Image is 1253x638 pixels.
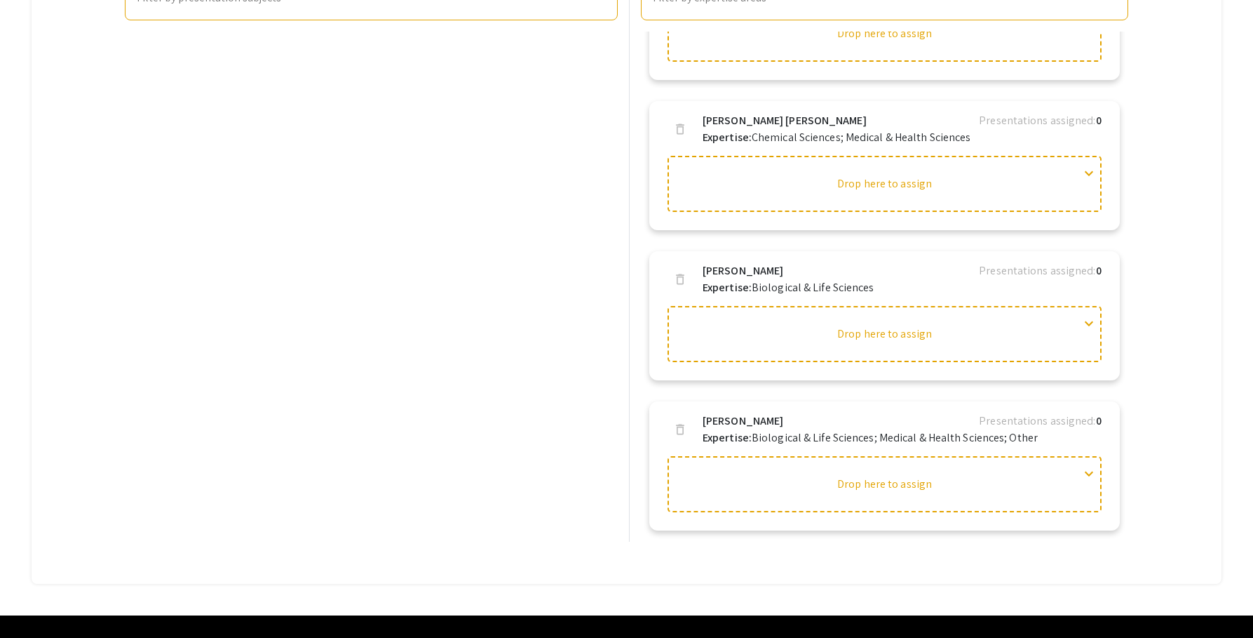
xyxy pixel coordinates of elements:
[703,279,874,296] p: Biological & Life Sciences
[1081,165,1097,182] span: expand_more
[11,575,60,627] iframe: Chat
[703,112,867,129] b: [PERSON_NAME] [PERSON_NAME]
[703,430,1038,446] p: Biological & Life Sciences; Medical & Health Sciences; Other
[703,280,752,295] b: Expertise:
[673,423,687,437] span: delete
[673,272,687,286] span: delete
[1096,413,1102,428] b: 0
[666,265,694,293] button: delete
[703,413,783,430] b: [PERSON_NAME]
[673,122,687,136] span: delete
[703,262,783,279] b: [PERSON_NAME]
[1081,465,1097,482] span: expand_more
[703,129,970,146] p: Chemical Sciences; Medical & Health Sciences
[1081,315,1097,332] span: expand_more
[979,113,1095,128] span: Presentations assigned:
[666,115,694,143] button: delete
[703,430,752,445] b: Expertise:
[979,413,1095,428] span: Presentations assigned:
[1096,263,1102,278] b: 0
[703,130,752,145] b: Expertise:
[1096,113,1102,128] b: 0
[979,263,1095,278] span: Presentations assigned:
[666,416,694,444] button: delete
